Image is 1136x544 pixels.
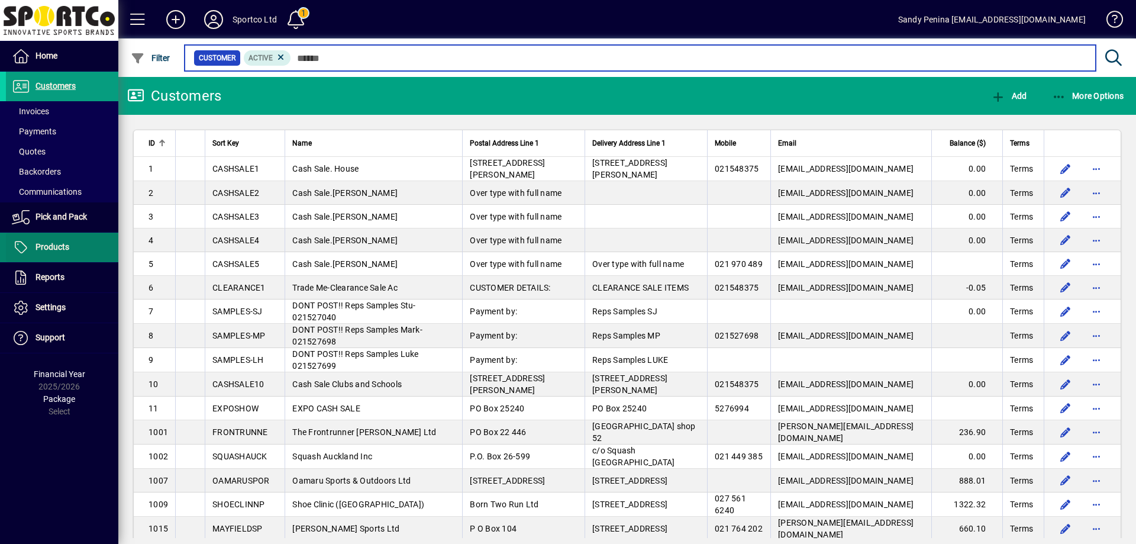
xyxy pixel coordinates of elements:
[715,137,763,150] div: Mobile
[1056,278,1075,297] button: Edit
[149,355,153,365] span: 9
[149,236,153,245] span: 4
[149,427,168,437] span: 1001
[149,137,155,150] span: ID
[592,158,667,179] span: [STREET_ADDRESS][PERSON_NAME]
[212,331,266,340] span: SAMPLES-MP
[149,452,168,461] span: 1002
[199,52,235,64] span: Customer
[292,325,422,346] span: DONT POST!! Reps Samples Mark-021527698
[212,137,239,150] span: Sort Key
[292,212,398,221] span: Cash Sale.[PERSON_NAME]
[1056,302,1075,321] button: Edit
[1087,326,1106,345] button: More options
[292,404,360,413] span: EXPO CASH SALE
[592,500,667,509] span: [STREET_ADDRESS]
[149,524,168,533] span: 1015
[715,524,763,533] span: 021 764 202
[292,164,359,173] span: Cash Sale. House
[991,91,1027,101] span: Add
[212,188,259,198] span: CASHSALE2
[715,283,759,292] span: 021548375
[470,158,545,179] span: [STREET_ADDRESS][PERSON_NAME]
[35,81,76,91] span: Customers
[128,47,173,69] button: Filter
[292,137,455,150] div: Name
[715,404,749,413] span: 5276994
[1010,378,1033,390] span: Terms
[1010,187,1033,199] span: Terms
[6,121,118,141] a: Payments
[1010,354,1033,366] span: Terms
[1056,350,1075,369] button: Edit
[1087,447,1106,466] button: More options
[35,302,66,312] span: Settings
[592,476,667,485] span: [STREET_ADDRESS]
[212,404,259,413] span: EXPOSHOW
[292,452,372,461] span: Squash Auckland Inc
[149,164,153,173] span: 1
[1056,447,1075,466] button: Edit
[1056,207,1075,226] button: Edit
[212,212,259,221] span: CASHSALE3
[778,404,914,413] span: [EMAIL_ADDRESS][DOMAIN_NAME]
[1087,399,1106,418] button: More options
[931,205,1002,228] td: 0.00
[778,236,914,245] span: [EMAIL_ADDRESS][DOMAIN_NAME]
[1010,258,1033,270] span: Terms
[592,331,660,340] span: Reps Samples MP
[1087,423,1106,442] button: More options
[1087,159,1106,178] button: More options
[1056,495,1075,514] button: Edit
[149,188,153,198] span: 2
[1010,137,1029,150] span: Terms
[157,9,195,30] button: Add
[1056,159,1075,178] button: Edit
[127,86,221,105] div: Customers
[715,379,759,389] span: 021548375
[715,494,746,515] span: 027 561 6240
[931,420,1002,445] td: 236.90
[292,427,436,437] span: The Frontrunner [PERSON_NAME] Ltd
[931,445,1002,469] td: 0.00
[988,85,1029,107] button: Add
[1010,305,1033,317] span: Terms
[778,331,914,340] span: [EMAIL_ADDRESS][DOMAIN_NAME]
[292,349,418,371] span: DONT POST!! Reps Samples Luke 021527699
[778,283,914,292] span: [EMAIL_ADDRESS][DOMAIN_NAME]
[931,300,1002,324] td: 0.00
[778,164,914,173] span: [EMAIL_ADDRESS][DOMAIN_NAME]
[470,374,545,395] span: [STREET_ADDRESS][PERSON_NAME]
[292,259,398,269] span: Cash Sale.[PERSON_NAME]
[12,107,49,116] span: Invoices
[592,283,689,292] span: CLEARANCE SALE ITEMS
[931,228,1002,252] td: 0.00
[1052,91,1124,101] span: More Options
[931,493,1002,517] td: 1322.32
[778,379,914,389] span: [EMAIL_ADDRESS][DOMAIN_NAME]
[212,427,268,437] span: FRONTRUNNE
[1010,234,1033,246] span: Terms
[778,518,914,539] span: [PERSON_NAME][EMAIL_ADDRESS][DOMAIN_NAME]
[149,331,153,340] span: 8
[592,259,684,269] span: Over type with full name
[470,259,561,269] span: Over type with full name
[1056,519,1075,538] button: Edit
[1087,278,1106,297] button: More options
[292,283,398,292] span: Trade Me-Clearance Sale Ac
[778,212,914,221] span: [EMAIL_ADDRESS][DOMAIN_NAME]
[470,212,561,221] span: Over type with full name
[149,259,153,269] span: 5
[1087,231,1106,250] button: More options
[1010,450,1033,462] span: Terms
[149,476,168,485] span: 1007
[778,421,914,443] span: [PERSON_NAME][EMAIL_ADDRESS][DOMAIN_NAME]
[592,374,667,395] span: [STREET_ADDRESS][PERSON_NAME]
[1087,207,1106,226] button: More options
[212,164,259,173] span: CASHSALE1
[233,10,277,29] div: Sportco Ltd
[470,524,517,533] span: P O Box 104
[470,452,530,461] span: P.O. Box 26-599
[212,476,270,485] span: OAMARUSPOR
[212,355,264,365] span: SAMPLES-LH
